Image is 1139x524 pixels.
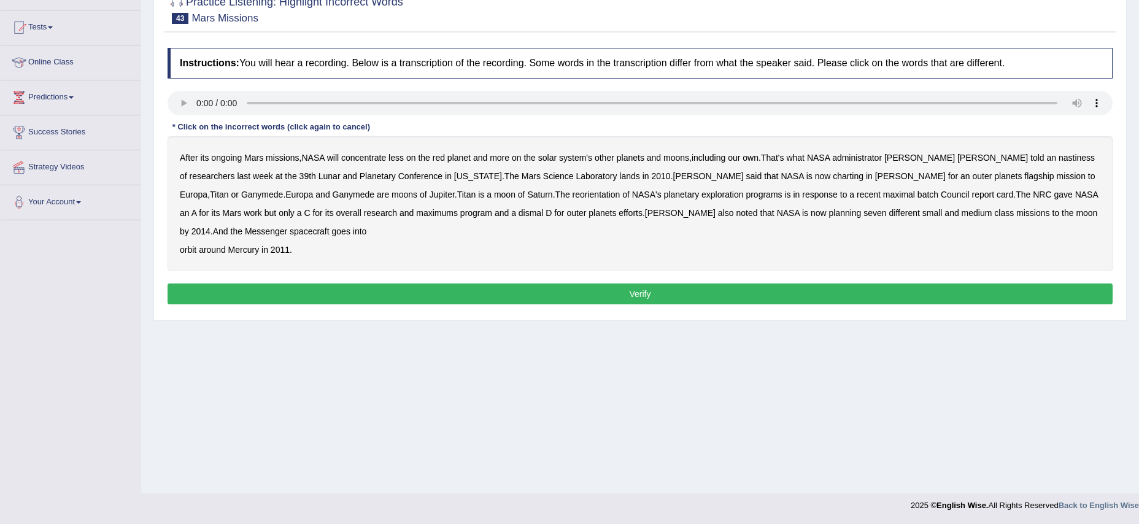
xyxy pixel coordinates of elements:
b: the [1062,208,1073,218]
b: now [811,208,827,218]
b: 2010 [651,171,670,181]
b: said [746,171,762,181]
b: told [1030,153,1044,163]
b: including [692,153,725,163]
b: on [406,153,416,163]
b: for [199,208,209,218]
b: Ganymede [241,190,283,199]
b: program [460,208,492,218]
b: for [948,171,958,181]
b: a [487,190,492,199]
b: system's [559,153,592,163]
b: overall [336,208,361,218]
b: planets [589,208,616,218]
div: , , . . . , . . . . . . . [168,136,1113,271]
b: Mars [522,171,541,181]
b: exploration [701,190,744,199]
b: a [849,190,854,199]
b: Europa [285,190,313,199]
b: red [433,153,445,163]
b: of [180,171,187,181]
b: at [276,171,283,181]
div: * Click on the incorrect words (click again to cancel) [168,121,375,133]
b: researchers [190,171,235,181]
b: an [180,208,190,218]
b: [PERSON_NAME] [645,208,716,218]
b: a [297,208,302,218]
b: [PERSON_NAME] [957,153,1028,163]
b: spacecraft [290,226,330,236]
b: NASA [1075,190,1098,199]
b: After [180,153,198,163]
span: 43 [172,13,188,24]
b: moons [392,190,417,199]
b: missions [1016,208,1049,218]
b: card [997,190,1013,199]
b: planets [617,153,644,163]
b: research [364,208,397,218]
b: administrator [832,153,882,163]
b: for [554,208,564,218]
b: only [279,208,295,218]
b: Science [543,171,574,181]
b: noted [736,208,757,218]
b: an [960,171,970,181]
b: to [840,190,847,199]
b: its [211,208,220,218]
b: Mars [244,153,263,163]
b: Conference [398,171,442,181]
b: Mars [222,208,241,218]
b: moons [663,153,689,163]
b: and [495,208,509,218]
b: NASA [777,208,800,218]
b: and [473,153,487,163]
b: mission [1056,171,1085,181]
b: Messenger [245,226,287,236]
b: moon [494,190,515,199]
b: report [972,190,995,199]
b: That's [761,153,784,163]
b: is [784,190,790,199]
small: Mars Missions [191,12,258,24]
b: Mercury [228,245,260,255]
b: different [889,208,920,218]
b: is [802,208,808,218]
b: a [511,208,516,218]
b: to [1052,208,1059,218]
b: and [647,153,661,163]
b: planets [994,171,1022,181]
b: [PERSON_NAME] [673,171,744,181]
b: the [418,153,430,163]
b: orbit [180,245,196,255]
b: lands [619,171,639,181]
b: Titan [210,190,229,199]
b: 2014 [191,226,210,236]
b: small [922,208,943,218]
b: and [944,208,959,218]
b: [US_STATE] [454,171,502,181]
b: NRC [1033,190,1051,199]
b: is [806,171,813,181]
b: in [445,171,452,181]
b: our [728,153,740,163]
b: planet [447,153,471,163]
b: that [760,208,774,218]
b: Titan [457,190,476,199]
b: Saturn [527,190,552,199]
b: C [304,208,310,218]
b: recent [857,190,881,199]
b: seven [863,208,886,218]
div: 2025 © All Rights Reserved [911,493,1139,511]
b: and [315,190,330,199]
button: Verify [168,283,1113,304]
b: charting [833,171,863,181]
b: And [213,226,228,236]
b: into [353,226,367,236]
a: Your Account [1,185,141,216]
b: missions [266,153,299,163]
b: Planetary [360,171,396,181]
b: The [504,171,519,181]
b: Instructions: [180,58,239,68]
strong: English Wise. [936,501,988,510]
b: reorientation [573,190,620,199]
